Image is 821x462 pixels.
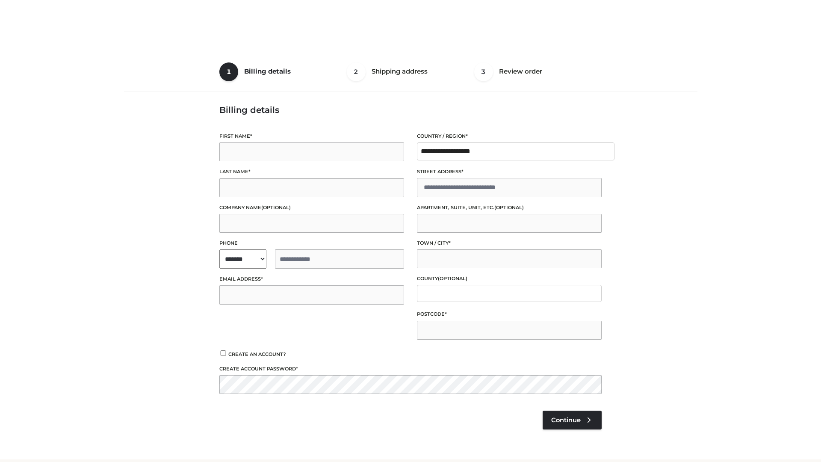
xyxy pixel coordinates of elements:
span: (optional) [261,204,291,210]
span: Create an account? [228,351,286,357]
span: 2 [347,62,366,81]
label: Apartment, suite, unit, etc. [417,204,602,212]
label: Email address [219,275,404,283]
label: First name [219,132,404,140]
label: Town / City [417,239,602,247]
label: Postcode [417,310,602,318]
h3: Billing details [219,105,602,115]
span: 3 [474,62,493,81]
label: County [417,275,602,283]
a: Continue [543,411,602,429]
span: (optional) [438,275,467,281]
label: Last name [219,168,404,176]
span: Continue [551,416,581,424]
label: Phone [219,239,404,247]
input: Create an account? [219,350,227,356]
label: Create account password [219,365,602,373]
span: (optional) [494,204,524,210]
span: Billing details [244,67,291,75]
span: 1 [219,62,238,81]
label: Company name [219,204,404,212]
span: Shipping address [372,67,428,75]
label: Street address [417,168,602,176]
label: Country / Region [417,132,602,140]
span: Review order [499,67,542,75]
